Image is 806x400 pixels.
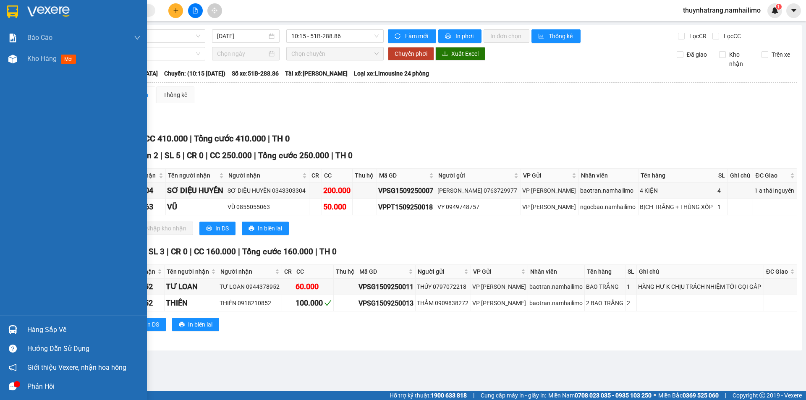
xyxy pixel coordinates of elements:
span: TH 0 [335,151,353,160]
th: SL [625,265,637,279]
input: Chọn ngày [217,49,267,58]
button: caret-down [786,3,801,18]
span: CR 0 [171,247,188,256]
span: In DS [215,224,229,233]
td: VP Phạm Ngũ Lão [471,295,528,311]
span: Loại xe: Limousine 24 phòng [354,69,429,78]
span: Đơn 2 [136,151,158,160]
td: VP Phan Thiết [521,199,579,215]
span: ĐC Giao [766,267,788,276]
span: | [315,247,317,256]
th: CR [309,169,322,183]
div: [PERSON_NAME] 0763729977 [437,186,519,195]
th: CR [282,265,294,279]
strong: 0708 023 035 - 0935 103 250 [575,392,652,399]
div: 2 BAO TRẮNG [586,298,624,308]
div: VP [PERSON_NAME] [522,186,577,195]
div: VP [PERSON_NAME] [522,202,577,212]
button: printerIn biên lai [172,318,219,331]
span: Tên người nhận [167,267,209,276]
span: Tổng cước 250.000 [258,151,329,160]
span: SL 5 [165,151,181,160]
div: 4 KIỆN [640,186,714,195]
span: printer [206,225,212,232]
span: printer [445,33,452,40]
div: THIÊN 0918210852 [220,298,280,308]
span: Tài xế: [PERSON_NAME] [285,69,348,78]
span: | [238,247,240,256]
span: | [473,391,474,400]
th: Thu hộ [334,265,358,279]
th: SL [716,169,728,183]
div: 2 [627,298,635,308]
span: bar-chart [538,33,545,40]
div: SƠ DIỆU HUYỀN 0343303304 [228,186,308,195]
div: ngocbao.namhailimo [580,202,637,212]
div: CHỊ AN [98,27,166,37]
div: VŨ 0855055063 [228,202,308,212]
img: icon-new-feature [771,7,779,14]
span: message [9,382,17,390]
span: TH 0 [319,247,337,256]
th: Tên hàng [639,169,716,183]
th: Ghi chú [637,265,764,279]
span: TH 0 [272,133,290,144]
button: file-add [188,3,203,18]
div: 50.000 [323,201,351,213]
td: VPSG1509250007 [377,183,436,199]
span: Nhận: [98,8,118,17]
span: | [206,151,208,160]
div: 1 [717,202,726,212]
button: printerIn DS [199,222,236,235]
span: In phơi [455,31,475,41]
span: Báo cáo [27,32,52,43]
div: TƯ LOAN 0944378952 [220,282,280,291]
div: VPSG1509250011 [359,282,414,292]
div: Phản hồi [27,380,141,393]
div: BAO TRẮNG [586,282,624,291]
button: In đơn chọn [484,29,529,43]
th: Nhân viên [528,265,585,279]
span: ĐC Giao [755,171,788,180]
td: VP Phạm Ngũ Lão [521,183,579,199]
span: | [190,247,192,256]
div: VŨ [167,201,225,213]
span: copyright [759,392,765,398]
span: Trên xe [768,50,793,59]
span: Làm mới [405,31,429,41]
span: | [268,133,270,144]
span: Tên người nhận [168,171,217,180]
img: logo-vxr [7,5,18,18]
button: printerIn DS [130,318,166,331]
button: plus [168,3,183,18]
div: baotran.namhailimo [529,298,583,308]
span: Lọc CR [686,31,708,41]
span: VP Gửi [523,171,570,180]
strong: 0369 525 060 [683,392,719,399]
span: Kho hàng [27,55,57,63]
span: Miền Nam [548,391,652,400]
div: HÀNG HƯ K CHỊU TRÁCH NHIỆM TỚI GỌI GẤP [638,282,762,291]
img: solution-icon [8,34,17,42]
div: TƯ LOAN [166,281,217,293]
span: thuynhatrang.namhailimo [676,5,767,16]
span: caret-down [790,7,798,14]
span: Người nhận [220,267,273,276]
div: THIÊN [166,297,217,309]
button: Chuyển phơi [388,47,434,60]
th: CC [294,265,334,279]
span: Tổng cước 160.000 [242,247,313,256]
button: printerIn biên lai [242,222,289,235]
span: | [167,247,169,256]
div: VP [PERSON_NAME] [98,7,166,27]
span: down [134,34,141,41]
span: Tổng cước 410.000 [194,133,266,144]
span: | [183,151,185,160]
div: VPSG1509250013 [359,298,414,308]
span: | [725,391,726,400]
span: Chuyến: (10:15 [DATE]) [164,69,225,78]
div: baotran.namhailimo [529,282,583,291]
div: 60.000 [296,281,332,293]
span: aim [212,8,217,13]
sup: 1 [776,4,782,10]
